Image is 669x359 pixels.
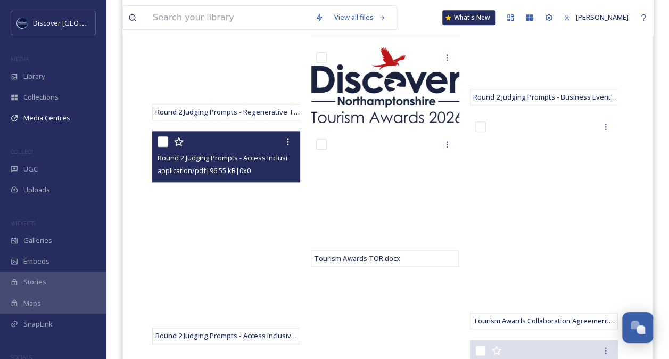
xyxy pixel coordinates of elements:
[23,164,38,174] span: UGC
[23,277,46,287] span: Stories
[23,256,49,266] span: Embeds
[17,18,28,28] img: Untitled%20design%20%282%29.png
[622,312,653,343] button: Open Chat
[576,12,629,22] span: [PERSON_NAME]
[11,55,29,63] span: MEDIA
[314,254,400,263] span: Tourism Awards TOR.docx
[311,134,459,267] iframe: msdoc-iframe
[155,107,329,117] span: Round 2 Judging Prompts - Regenerative Tourism.pdf
[158,152,308,162] span: Round 2 Judging Prompts - Access Inclusive.pdf
[23,235,52,246] span: Galleries
[147,6,310,29] input: Search your library
[23,92,59,102] span: Collections
[23,71,45,81] span: Library
[473,316,622,325] span: Tourism Awards Collaboration Agreement.pdf
[11,148,34,156] span: COLLECT
[311,47,462,123] img: DN Tourism Award logo.png
[155,331,308,340] span: Round 2 Judging Prompts - Access Inclusive.pdf
[23,113,70,123] span: Media Centres
[11,219,35,227] span: WIDGETS
[558,7,634,28] a: [PERSON_NAME]
[23,319,53,329] span: SnapLink
[473,92,627,102] span: Round 2 Judging Prompts - Business Events.pdf
[23,298,41,308] span: Maps
[442,10,495,25] a: What's New
[23,185,50,195] span: Uploads
[329,7,391,28] a: View all files
[33,18,130,28] span: Discover [GEOGRAPHIC_DATA]
[158,166,251,175] span: application/pdf | 96.55 kB | 0 x 0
